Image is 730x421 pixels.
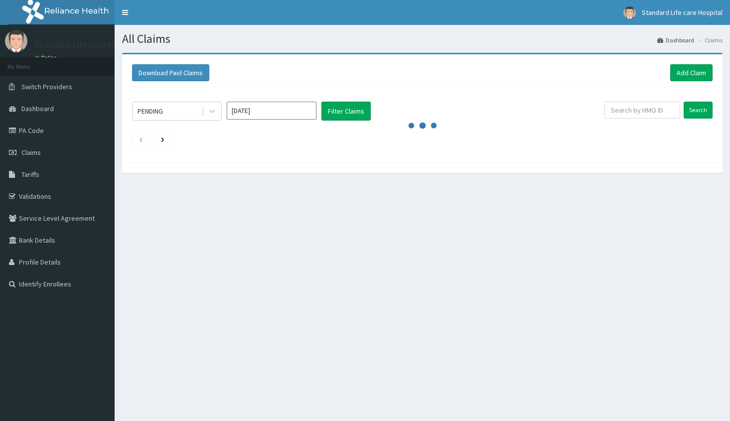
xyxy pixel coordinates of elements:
span: Claims [21,148,41,157]
input: Search by HMO ID [604,102,680,119]
button: Download Paid Claims [132,64,209,81]
img: User Image [623,6,636,19]
img: User Image [5,30,27,52]
a: Dashboard [657,36,694,44]
li: Claims [695,36,723,44]
span: Switch Providers [21,82,72,91]
span: Dashboard [21,104,54,113]
input: Search [684,102,713,119]
a: Next page [161,135,164,143]
svg: audio-loading [408,111,438,140]
input: Select Month and Year [227,102,316,120]
span: Tariffs [21,170,39,179]
h1: All Claims [122,32,723,45]
span: Standard Life care Hospital [642,8,723,17]
a: Add Claim [670,64,713,81]
p: Standard Life care Hospital [35,40,142,49]
div: PENDING [138,106,163,116]
a: Previous page [139,135,143,143]
a: Online [35,54,59,61]
button: Filter Claims [321,102,371,121]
